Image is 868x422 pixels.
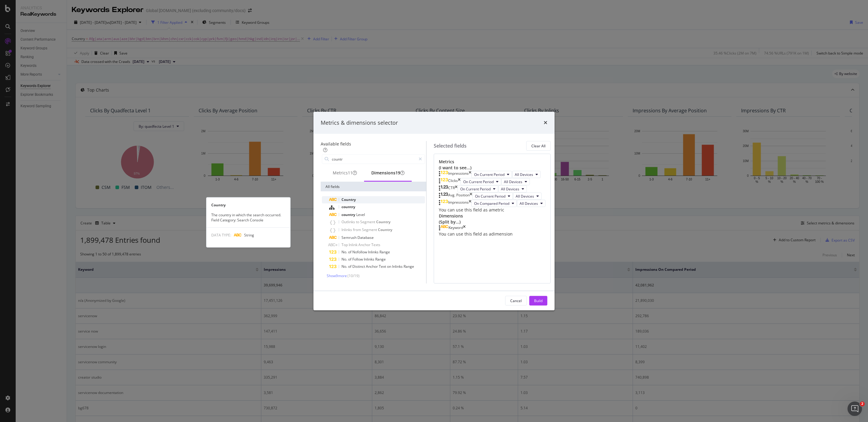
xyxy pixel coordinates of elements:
[439,159,546,171] div: Metrics
[460,186,491,192] span: On Current Period
[848,402,862,416] iframe: Intercom live chat
[341,235,357,240] span: Semrush
[348,249,352,255] span: of
[244,233,254,238] span: String
[313,112,555,311] div: modal
[376,219,391,224] span: Country
[534,298,542,303] div: Build
[463,179,494,184] span: On Current Period
[439,165,546,171] div: (I want to see...)
[531,143,546,148] div: Clear All
[434,142,467,149] div: Selected fields
[458,178,461,185] div: times
[352,249,368,255] span: Nofollow
[348,257,352,262] span: of
[448,171,469,178] div: Impressions
[439,192,546,200] div: Avg. PositiontimesOn Current PeriodAll Devices
[348,264,352,269] span: of
[461,178,501,185] button: On Current Period
[544,119,547,127] div: times
[515,172,533,177] span: All Devices
[439,200,546,207] div: ImpressionstimesOn Compared PeriodAll Devices
[352,264,366,269] span: Distinct
[362,227,378,232] span: Segment
[439,178,546,185] div: ClickstimesOn Current PeriodAll Devices
[387,264,392,269] span: on
[321,141,426,147] div: Available fields
[860,402,865,406] span: 2
[321,119,398,127] div: Metrics & dimensions selector
[206,212,290,222] div: The country in which the search occurred. Field Category: Search Console
[439,213,546,225] div: Dimensions
[357,235,374,240] span: Database
[474,172,505,177] span: On Current Period
[474,201,509,206] span: On Compared Period
[341,249,348,255] span: No.
[360,219,376,224] span: Segment
[321,182,426,191] div: All fields
[353,227,362,232] span: from
[439,225,546,231] div: Keywordtimes
[404,264,414,269] span: Range
[379,249,390,255] span: Range
[469,171,471,178] div: times
[206,202,290,207] div: Country
[352,257,364,262] span: Follow
[439,171,546,178] div: ImpressionstimesOn Current PeriodAll Devices
[371,170,404,176] div: Dimensions
[356,219,360,224] span: to
[448,178,458,185] div: Clicks
[378,227,392,232] span: Country
[448,185,455,192] div: CTR
[471,171,512,178] button: On Current Period
[470,192,472,200] div: times
[348,170,353,176] div: brand label
[379,264,387,269] span: Text
[341,219,356,224] span: Outlinks
[368,249,379,255] span: Inlinks
[341,204,355,209] span: country
[448,200,469,207] div: Impressions
[526,141,551,151] button: Clear All
[448,225,463,231] div: Keyword
[439,185,546,192] div: CTRtimesOn Current PeriodAll Devices
[348,170,353,176] span: 11
[472,192,513,200] button: On Current Period
[448,192,470,200] div: Avg. Position
[364,257,375,262] span: Inlinks
[498,185,527,192] button: All Devices
[513,192,542,200] button: All Devices
[501,186,519,192] span: All Devices
[475,194,505,199] span: On Current Period
[349,242,358,247] span: Inlink
[505,296,527,305] button: Cancel
[510,298,522,303] div: Cancel
[439,207,546,213] div: You can use this field as a metric
[439,231,546,237] div: You can use this field as a dimension
[356,212,365,217] span: Level
[341,264,348,269] span: No.
[463,225,466,231] div: times
[371,242,380,247] span: Texts
[469,200,471,207] div: times
[341,197,356,202] span: Country
[517,200,546,207] button: All Devices
[341,257,348,262] span: No.
[458,185,498,192] button: On Current Period
[455,185,458,192] div: times
[327,273,347,278] span: Show 9 more
[331,155,416,164] input: Search by field name
[341,212,356,217] span: country
[439,219,546,225] div: (Split by...)
[516,194,534,199] span: All Devices
[504,179,522,184] span: All Devices
[501,178,530,185] button: All Devices
[211,233,231,238] span: DATA TYPE:
[395,170,400,176] div: brand label
[341,242,349,247] span: Top
[366,264,379,269] span: Anchor
[348,273,360,278] span: ( 10 / 19 )
[375,257,386,262] span: Range
[529,296,547,305] button: Build
[395,170,400,176] span: 19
